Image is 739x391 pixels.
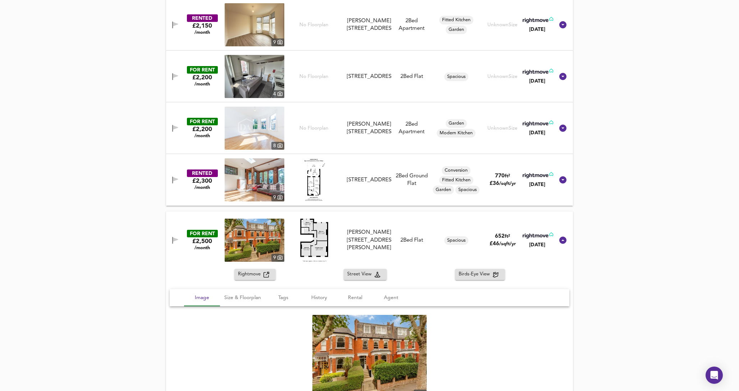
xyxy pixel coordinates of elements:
[299,125,329,132] span: No Floorplan
[446,119,467,128] div: Garden
[299,73,329,80] span: No Floorplan
[521,26,553,33] div: [DATE]
[344,176,395,184] div: Cavendish Road, N4 1RT
[490,181,516,186] span: £ 36
[400,73,423,80] div: 2 Bed Flat
[499,181,516,186] span: /sqft/yr
[225,55,284,98] a: property thumbnail 4
[495,173,505,179] span: 770
[271,142,284,150] div: 8
[344,229,395,252] div: Stapleton Hall Road, London, N4 4RB
[487,73,518,80] div: Unknown Size
[347,176,392,184] div: [STREET_ADDRESS]
[444,237,468,244] span: Spacious
[442,167,471,174] span: Conversion
[455,269,505,280] button: Birds-Eye View
[271,254,284,262] div: 9
[192,74,212,87] div: £2,200
[271,194,284,201] div: 9
[224,293,261,302] span: Size & Floorplan
[341,293,369,302] span: Rental
[238,270,263,279] span: Rightmove
[344,121,395,136] div: Duckett Road, Harringay, London, N4 1BJ
[499,242,516,246] span: /sqft/yr
[559,236,567,245] svg: Show Details
[439,16,473,24] div: Fitted Kitchen
[344,269,387,280] button: Street View
[559,124,567,132] svg: Show Details
[505,174,510,178] span: ft²
[192,237,212,251] div: £2,500
[559,176,567,184] svg: Show Details
[490,241,516,247] span: £ 46
[377,293,405,302] span: Agent
[166,211,573,269] div: FOR RENT£2,500 /monthproperty thumbnail 9 Floorplan[PERSON_NAME][STREET_ADDRESS][PERSON_NAME]2Bed...
[487,125,518,132] div: Unknown Size
[306,293,333,302] span: History
[521,78,553,85] div: [DATE]
[437,130,476,136] span: Modern Kitchen
[433,187,454,193] span: Garden
[347,121,392,136] div: [PERSON_NAME][STREET_ADDRESS]
[271,90,284,98] div: 4
[459,270,493,279] span: Birds-Eye View
[446,25,467,34] div: Garden
[187,230,218,237] div: FOR RENT
[299,22,329,28] span: No Floorplan
[187,66,218,74] div: FOR RENT
[194,82,210,87] span: /month
[487,22,518,28] div: Unknown Size
[166,102,573,154] div: FOR RENT£2,200 /monthproperty thumbnail 8 No Floorplan[PERSON_NAME][STREET_ADDRESS]2Bed Apartment...
[433,186,454,194] div: Garden
[437,129,476,138] div: Modern Kitchen
[446,27,467,33] span: Garden
[194,245,210,251] span: /month
[234,269,276,280] button: Rightmove
[270,293,297,302] span: Tags
[495,234,505,239] span: 652
[225,158,284,201] a: property thumbnail 9
[444,236,468,245] div: Spacious
[187,118,218,125] div: FOR RENT
[302,158,326,201] img: Floorplan
[395,172,429,188] div: 2 Bed Ground Flat
[395,121,429,136] div: 2 Bed Apartment
[521,241,553,248] div: [DATE]
[300,219,329,262] img: Floorplan
[166,154,573,206] div: RENTED£2,300 /monthproperty thumbnail 9 Floorplan[STREET_ADDRESS]2Bed Ground FlatConversionFitted...
[559,72,567,81] svg: Show Details
[706,367,723,384] div: Open Intercom Messenger
[225,55,284,98] img: property thumbnail
[439,176,473,185] div: Fitted Kitchen
[225,3,284,46] img: property thumbnail
[166,51,573,102] div: FOR RENT£2,200 /monthproperty thumbnail 4 No Floorplan[STREET_ADDRESS]2Bed FlatSpaciousUnknownSiz...
[225,3,284,46] a: property thumbnail 9
[395,17,429,33] div: 2 Bed Apartment
[347,229,392,252] div: [PERSON_NAME][STREET_ADDRESS][PERSON_NAME]
[347,73,392,80] div: [STREET_ADDRESS]
[187,169,218,177] div: RENTED
[442,166,471,175] div: Conversion
[192,177,212,191] div: £2,300
[187,14,218,22] div: RENTED
[559,20,567,29] svg: Show Details
[225,158,284,201] img: property thumbnail
[521,129,553,136] div: [DATE]
[521,181,553,188] div: [DATE]
[455,187,479,193] span: Spacious
[192,22,212,36] div: £2,150
[225,219,284,262] a: property thumbnail 9
[505,234,510,239] span: ft²
[344,73,395,80] div: Green Lanes, London, N4 1DY
[400,237,423,244] div: 2 Bed Flat
[344,17,395,33] div: Beatrice Road, Finsbury Park, N4 4PD
[194,133,210,139] span: /month
[446,120,467,127] span: Garden
[271,38,284,46] div: 9
[347,270,375,279] span: Street View
[455,186,479,194] div: Spacious
[225,107,284,150] a: property thumbnail 8
[194,30,210,36] span: /month
[347,17,392,33] div: [PERSON_NAME][STREET_ADDRESS]
[439,17,473,23] span: Fitted Kitchen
